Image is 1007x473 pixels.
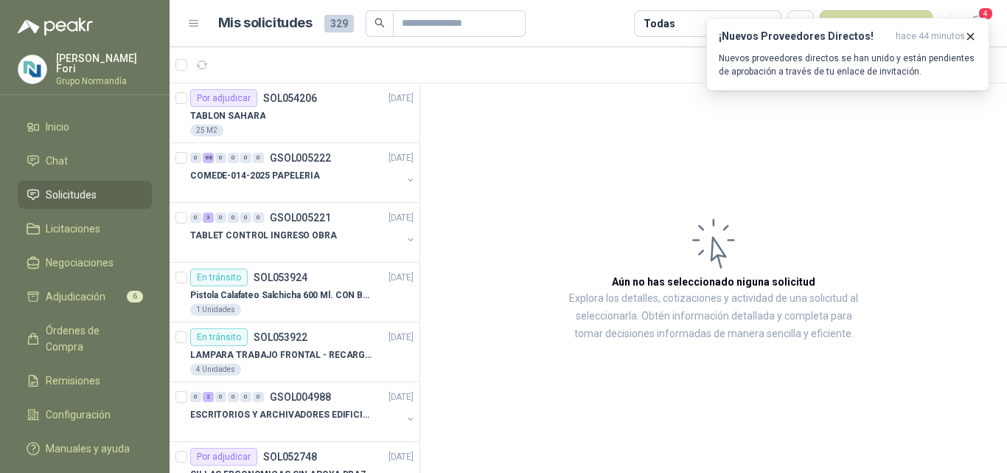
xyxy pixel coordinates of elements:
[215,153,226,163] div: 0
[263,452,317,462] p: SOL052748
[228,153,239,163] div: 0
[190,388,417,435] a: 0 2 0 0 0 0 GSOL004988[DATE] ESCRITORIOS Y ARCHIVADORES EDIFICIO E
[18,435,152,463] a: Manuales y ayuda
[612,274,815,290] h3: Aún no has seleccionado niguna solicitud
[896,30,965,43] span: hace 44 minutos
[203,392,214,402] div: 2
[978,7,994,21] span: 4
[218,13,313,34] h1: Mis solicitudes
[170,263,419,322] a: En tránsitoSOL053924[DATE] Pistola Calafateo Salchicha 600 Ml. CON BOQUILLA1 Unidades
[190,109,265,123] p: TABLON SAHARA
[46,187,97,203] span: Solicitudes
[190,89,257,107] div: Por adjudicar
[46,441,130,457] span: Manuales y ayuda
[568,290,860,343] p: Explora los detalles, cotizaciones y actividad de una solicitud al seleccionarla. Obtén informaci...
[240,392,251,402] div: 0
[963,10,989,37] button: 4
[18,367,152,395] a: Remisiones
[228,213,239,223] div: 0
[374,18,385,28] span: search
[190,269,248,286] div: En tránsito
[18,113,152,141] a: Inicio
[190,328,248,346] div: En tránsito
[228,392,239,402] div: 0
[719,52,977,78] p: Nuevos proveedores directos se han unido y están pendientes de aprobación a través de tu enlace d...
[46,153,68,169] span: Chat
[190,125,223,137] div: 25 M2
[254,332,307,342] p: SOL053922
[46,119,69,135] span: Inicio
[388,450,414,464] p: [DATE]
[127,291,143,303] span: 6
[253,213,264,223] div: 0
[56,53,152,74] p: [PERSON_NAME] Fori
[190,153,201,163] div: 0
[190,304,241,316] div: 1 Unidades
[46,289,105,305] span: Adjudicación
[190,229,337,243] p: TABLET CONTROL INGRESO OBRA
[190,348,374,362] p: LAMPARA TRABAJO FRONTAL - RECARGABLE
[190,149,417,196] a: 0 88 0 0 0 0 GSOL005222[DATE] COMEDE-014-2025 PAPELERIA
[18,55,46,83] img: Company Logo
[46,373,100,389] span: Remisiones
[324,15,354,32] span: 329
[253,153,264,163] div: 0
[18,147,152,175] a: Chat
[56,77,152,86] p: Grupo Normandía
[240,153,251,163] div: 0
[240,213,251,223] div: 0
[190,289,374,303] p: Pistola Calafateo Salchicha 600 Ml. CON BOQUILLA
[190,169,320,183] p: COMEDE-014-2025 PAPELERIA
[644,15,675,32] div: Todas
[190,213,201,223] div: 0
[18,401,152,429] a: Configuración
[18,181,152,209] a: Solicitudes
[254,272,307,283] p: SOL053924
[18,215,152,243] a: Licitaciones
[820,10,933,37] button: Nueva solicitud
[706,18,989,91] button: ¡Nuevos Proveedores Directos!hace 44 minutos Nuevos proveedores directos se han unido y están pen...
[215,392,226,402] div: 0
[388,390,414,404] p: [DATE]
[46,255,114,271] span: Negociaciones
[190,392,201,402] div: 0
[388,92,414,106] p: [DATE]
[388,151,414,165] p: [DATE]
[46,407,111,423] span: Configuración
[203,213,214,223] div: 3
[18,249,152,277] a: Negociaciones
[190,209,417,256] a: 0 3 0 0 0 0 GSOL005221[DATE] TABLET CONTROL INGRESO OBRA
[18,283,152,311] a: Adjudicación6
[263,93,317,103] p: SOL054206
[18,317,152,361] a: Órdenes de Compra
[46,322,138,355] span: Órdenes de Compra
[719,30,890,43] h3: ¡Nuevos Proveedores Directos!
[46,221,100,237] span: Licitaciones
[270,153,331,163] p: GSOL005222
[270,392,331,402] p: GSOL004988
[388,331,414,345] p: [DATE]
[388,271,414,285] p: [DATE]
[170,322,419,382] a: En tránsitoSOL053922[DATE] LAMPARA TRABAJO FRONTAL - RECARGABLE4 Unidades
[170,83,419,143] a: Por adjudicarSOL054206[DATE] TABLON SAHARA25 M2
[215,213,226,223] div: 0
[388,211,414,225] p: [DATE]
[203,153,214,163] div: 88
[253,392,264,402] div: 0
[18,18,93,35] img: Logo peakr
[190,364,241,376] div: 4 Unidades
[190,448,257,466] div: Por adjudicar
[270,213,331,223] p: GSOL005221
[190,408,374,422] p: ESCRITORIOS Y ARCHIVADORES EDIFICIO E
